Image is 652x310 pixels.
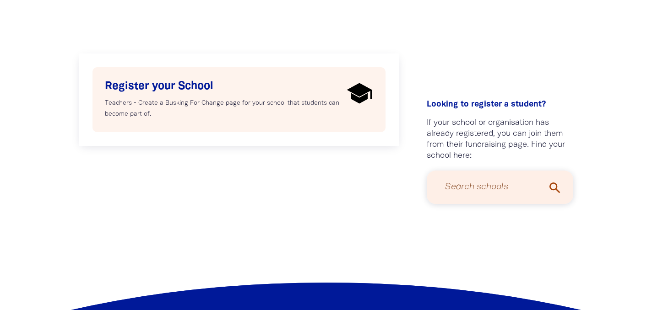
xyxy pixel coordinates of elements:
[427,101,546,108] span: Looking to register a student?
[427,118,573,161] p: If your school or organisation has already registered, you can join them from their fundraising p...
[105,80,343,93] h4: Register your School
[105,98,343,120] p: Teachers - Create a Busking For Change page for your school that students can become part of.
[548,181,562,195] i: search
[346,80,373,107] img: school-fill-1-wght-400-grad-0-opsz-48-svg-55b678.svg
